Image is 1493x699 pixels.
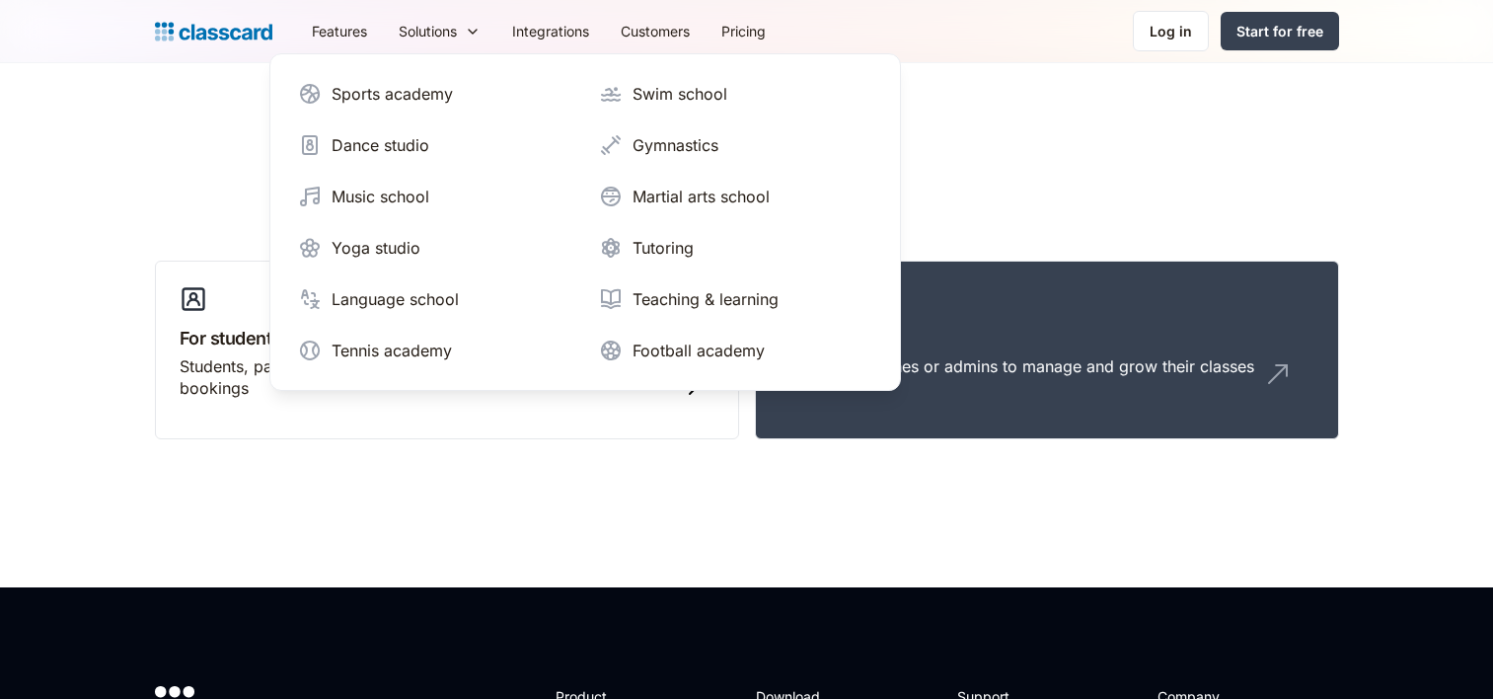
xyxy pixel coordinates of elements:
a: Gymnastics [591,125,880,165]
a: Integrations [496,9,605,53]
a: For studentsStudents, parents or guardians to view their profile and manage bookings [155,261,739,440]
div: Start for free [1236,21,1323,41]
div: Swim school [633,82,727,106]
div: Tutoring [633,236,694,260]
a: Pricing [706,9,782,53]
h3: For staff [780,325,1314,351]
a: Teaching & learning [591,279,880,319]
a: home [155,18,272,45]
a: Martial arts school [591,177,880,216]
a: Dance studio [290,125,579,165]
a: Language school [290,279,579,319]
a: Music school [290,177,579,216]
div: Students, parents or guardians to view their profile and manage bookings [180,355,675,400]
nav: Solutions [269,53,901,391]
div: Football academy [633,339,765,362]
div: Teaching & learning [633,287,779,311]
div: Log in [1150,21,1192,41]
a: Customers [605,9,706,53]
a: Features [296,9,383,53]
div: Solutions [383,9,496,53]
div: Tennis academy [332,339,452,362]
div: Solutions [399,21,457,41]
div: Teachers, coaches or admins to manage and grow their classes [780,355,1254,377]
a: Yoga studio [290,228,579,268]
div: Music school [332,185,429,208]
a: Log in [1133,11,1209,51]
div: Gymnastics [633,133,718,157]
div: Sports academy [332,82,453,106]
a: For staffTeachers, coaches or admins to manage and grow their classes [755,261,1339,440]
a: Football academy [591,331,880,370]
a: Sports academy [290,74,579,114]
a: Tutoring [591,228,880,268]
a: Tennis academy [290,331,579,370]
div: Dance studio [332,133,429,157]
a: Swim school [591,74,880,114]
div: Language school [332,287,459,311]
div: Yoga studio [332,236,420,260]
h3: For students [180,325,714,351]
div: Martial arts school [633,185,770,208]
a: Start for free [1221,12,1339,50]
